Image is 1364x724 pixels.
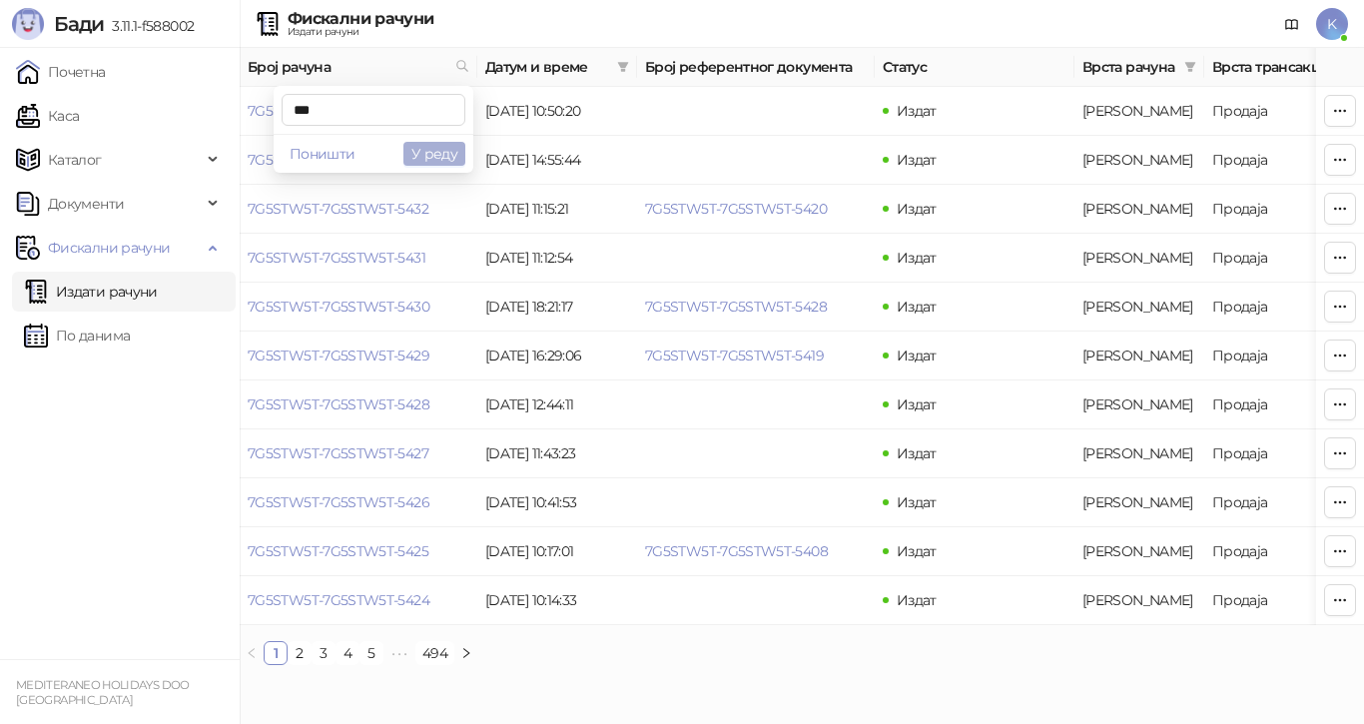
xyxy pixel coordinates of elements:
a: 7G5STW5T-7G5STW5T-5420 [645,200,827,218]
td: 7G5STW5T-7G5STW5T-5424 [240,576,477,625]
span: Издат [897,542,937,560]
span: Издат [897,102,937,120]
td: Аванс [1074,380,1204,429]
td: [DATE] 18:21:17 [477,283,637,332]
td: [DATE] 10:14:33 [477,576,637,625]
td: [DATE] 11:12:54 [477,234,637,283]
li: 5 [359,641,383,665]
td: [DATE] 10:50:20 [477,87,637,136]
span: Издат [897,395,937,413]
button: right [454,641,478,665]
a: Каса [16,96,79,136]
div: Издати рачуни [288,27,433,37]
small: MEDITERANEO HOLIDAYS DOO [GEOGRAPHIC_DATA] [16,678,190,707]
span: filter [613,52,633,82]
td: [DATE] 11:15:21 [477,185,637,234]
span: Датум и време [485,56,609,78]
a: 7G5STW5T-7G5STW5T-5428 [645,298,827,316]
td: Аванс [1074,283,1204,332]
td: 7G5STW5T-7G5STW5T-5426 [240,478,477,527]
a: 7G5STW5T-7G5STW5T-5433 [248,151,428,169]
td: Аванс [1074,185,1204,234]
td: Аванс [1074,87,1204,136]
button: Поништи [282,142,363,166]
a: 5 [360,642,382,664]
div: Фискални рачуни [288,11,433,27]
button: left [240,641,264,665]
span: Издат [897,347,937,364]
a: 7G5STW5T-7G5STW5T-5419 [645,347,824,364]
td: [DATE] 10:17:01 [477,527,637,576]
span: ••• [383,641,415,665]
td: [DATE] 11:43:23 [477,429,637,478]
span: Издат [897,493,937,511]
a: 7G5STW5T-7G5STW5T-5427 [248,444,428,462]
a: Документација [1276,8,1308,40]
a: 7G5STW5T-7G5STW5T-5434 [248,102,429,120]
td: Аванс [1074,527,1204,576]
span: Фискални рачуни [48,228,170,268]
th: Врста рачуна [1074,48,1204,87]
td: Аванс [1074,234,1204,283]
span: filter [1180,52,1200,82]
td: 7G5STW5T-7G5STW5T-5428 [240,380,477,429]
td: [DATE] 16:29:06 [477,332,637,380]
span: Издат [897,444,937,462]
span: Издат [897,151,937,169]
span: Издат [897,591,937,609]
a: 7G5STW5T-7G5STW5T-5425 [248,542,428,560]
li: 4 [336,641,359,665]
button: У реду [403,142,465,166]
li: Следећа страна [454,641,478,665]
li: Следећих 5 Страна [383,641,415,665]
td: [DATE] 10:41:53 [477,478,637,527]
td: Аванс [1074,429,1204,478]
td: 7G5STW5T-7G5STW5T-5429 [240,332,477,380]
a: 1 [265,642,287,664]
a: 494 [416,642,453,664]
a: 7G5STW5T-7G5STW5T-5430 [248,298,429,316]
td: Аванс [1074,136,1204,185]
a: По данима [24,316,130,356]
a: 4 [337,642,358,664]
a: 7G5STW5T-7G5STW5T-5424 [248,591,429,609]
td: 7G5STW5T-7G5STW5T-5427 [240,429,477,478]
span: Каталог [48,140,102,180]
span: left [246,647,258,659]
th: Статус [875,48,1074,87]
th: Број рачуна [240,48,477,87]
span: Бади [54,12,104,36]
td: Аванс [1074,332,1204,380]
a: 7G5STW5T-7G5STW5T-5428 [248,395,429,413]
a: 2 [289,642,311,664]
li: 2 [288,641,312,665]
td: 7G5STW5T-7G5STW5T-5425 [240,527,477,576]
td: [DATE] 14:55:44 [477,136,637,185]
span: Издат [897,298,937,316]
a: 3 [313,642,335,664]
td: 7G5STW5T-7G5STW5T-5430 [240,283,477,332]
span: Издат [897,249,937,267]
a: Издати рачуни [24,272,158,312]
a: 7G5STW5T-7G5STW5T-5426 [248,493,429,511]
td: [DATE] 12:44:11 [477,380,637,429]
span: Број рачуна [248,56,447,78]
span: 3.11.1-f588002 [104,17,194,35]
span: Врста трансакције [1212,56,1346,78]
span: right [460,647,472,659]
th: Број референтног документа [637,48,875,87]
span: Издат [897,200,937,218]
a: 7G5STW5T-7G5STW5T-5429 [248,347,429,364]
li: Претходна страна [240,641,264,665]
td: 7G5STW5T-7G5STW5T-5431 [240,234,477,283]
a: 7G5STW5T-7G5STW5T-5408 [645,542,828,560]
span: Документи [48,184,124,224]
a: 7G5STW5T-7G5STW5T-5431 [248,249,425,267]
li: 494 [415,641,454,665]
img: Logo [12,8,44,40]
span: K [1316,8,1348,40]
span: filter [617,61,629,73]
li: 1 [264,641,288,665]
span: filter [1184,61,1196,73]
a: 7G5STW5T-7G5STW5T-5432 [248,200,428,218]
